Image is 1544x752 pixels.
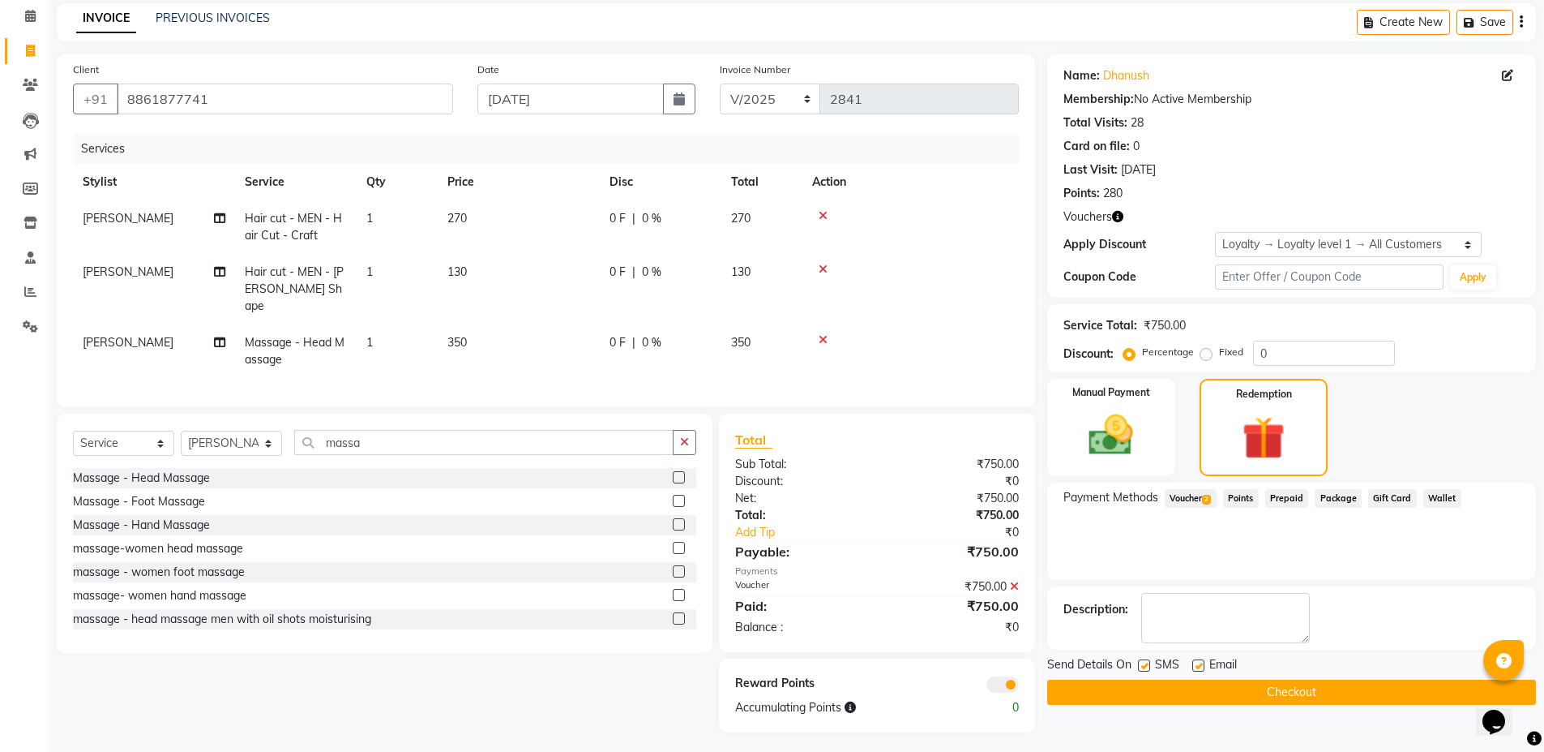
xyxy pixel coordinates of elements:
a: Dhanush [1103,67,1149,84]
span: Send Details On [1047,656,1131,677]
div: ₹750.00 [877,596,1031,616]
span: Hair cut - MEN - Hair Cut - Craft [245,211,342,243]
div: 0 [1133,138,1140,155]
div: Voucher [723,578,877,595]
div: Massage - Hand Massage [73,517,210,534]
div: Name: [1063,67,1100,84]
div: Total Visits: [1063,114,1127,131]
div: ₹750.00 [877,578,1031,595]
button: Checkout [1047,680,1536,705]
span: 1 [366,211,373,226]
th: Disc [600,164,721,200]
th: Price [438,164,600,200]
div: Coupon Code [1063,269,1216,286]
button: Save [1456,10,1513,35]
span: 350 [447,335,467,350]
th: Total [721,164,802,200]
div: Discount: [723,473,877,490]
div: Last Visit: [1063,161,1118,178]
div: massage-women head massage [73,540,243,557]
a: INVOICE [76,4,136,33]
div: Payments [735,565,1018,578]
div: Balance : [723,619,877,636]
span: Email [1209,656,1237,677]
div: massage - women foot massage [73,564,245,581]
div: 280 [1103,185,1123,202]
span: 350 [731,335,751,350]
span: 0 F [609,210,626,227]
div: ₹750.00 [1144,317,1186,334]
span: [PERSON_NAME] [83,211,173,226]
button: Create New [1357,10,1450,35]
div: Card on file: [1063,138,1130,155]
div: Points: [1063,185,1100,202]
span: 2 [1202,495,1211,505]
div: ₹750.00 [877,490,1031,507]
div: massage- women hand massage [73,587,246,604]
span: 270 [447,211,467,226]
div: Service Total: [1063,317,1137,334]
span: 270 [731,211,751,226]
th: Stylist [73,164,235,200]
div: No Active Membership [1063,91,1520,108]
span: 130 [447,264,467,279]
span: Voucher [1165,489,1217,508]
th: Qty [357,164,438,200]
div: ₹750.00 [877,507,1031,524]
span: Vouchers [1063,208,1112,226]
th: Action [802,164,1019,200]
div: Payable: [723,542,877,561]
div: ₹0 [903,524,1031,541]
span: 0 % [642,210,661,227]
div: 0 [954,699,1031,716]
span: Gift Card [1368,489,1417,508]
span: [PERSON_NAME] [83,335,173,350]
div: massage - head massage men with oil shots moisturising [73,611,371,628]
div: Total: [723,507,877,524]
div: Paid: [723,596,877,616]
label: Percentage [1142,345,1194,359]
span: 1 [366,335,373,350]
label: Manual Payment [1072,385,1150,400]
div: ₹0 [877,473,1031,490]
a: PREVIOUS INVOICES [156,11,270,25]
span: Package [1315,489,1362,508]
span: Prepaid [1265,489,1309,508]
img: _gift.svg [1229,411,1298,465]
div: ₹0 [877,619,1031,636]
input: Search by Name/Mobile/Email/Code [117,84,453,114]
span: | [632,210,635,227]
span: Total [735,432,772,449]
button: Apply [1450,265,1496,290]
label: Client [73,62,99,77]
label: Redemption [1236,387,1292,402]
span: 0 F [609,264,626,281]
div: ₹750.00 [877,542,1031,561]
span: [PERSON_NAME] [83,264,173,279]
input: Search or Scan [294,430,674,455]
div: Description: [1063,601,1128,618]
span: 0 % [642,334,661,351]
iframe: chat widget [1476,687,1528,736]
span: Points [1223,489,1259,508]
div: Membership: [1063,91,1134,108]
span: SMS [1155,656,1179,677]
div: Discount: [1063,346,1114,363]
span: Hair cut - MEN - [PERSON_NAME] Shape [245,264,344,313]
span: | [632,334,635,351]
div: Accumulating Points [723,699,953,716]
div: Services [75,134,1031,164]
span: 130 [731,264,751,279]
span: Massage - Head Massage [245,335,344,367]
div: 28 [1131,114,1144,131]
div: [DATE] [1121,161,1156,178]
label: Fixed [1219,345,1243,359]
span: 0 F [609,334,626,351]
div: Massage - Foot Massage [73,493,205,510]
div: Reward Points [723,675,877,693]
img: _cash.svg [1075,410,1147,461]
span: | [632,264,635,281]
div: Net: [723,490,877,507]
span: Wallet [1423,489,1461,508]
div: Massage - Head Massage [73,470,210,487]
